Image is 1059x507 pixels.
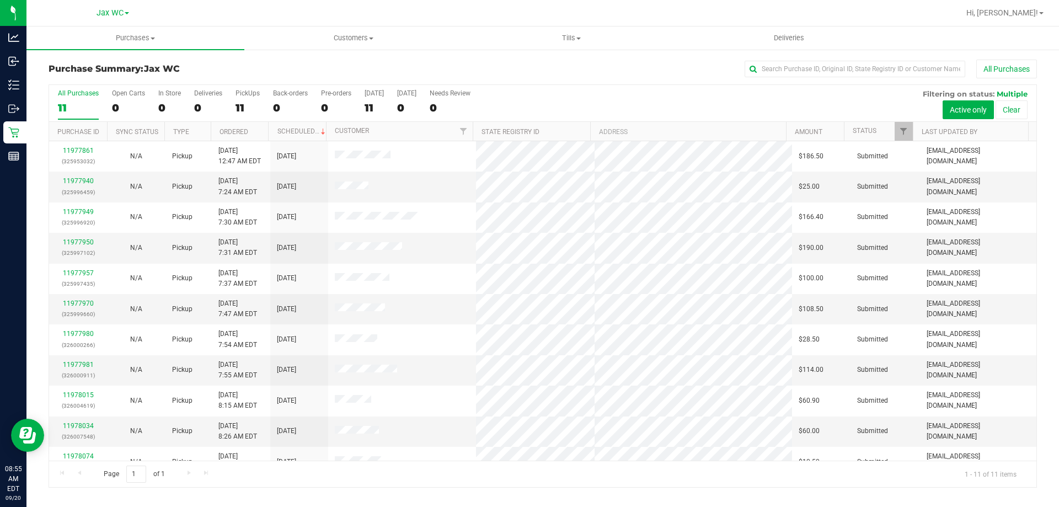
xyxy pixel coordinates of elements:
[130,274,142,282] span: Not Applicable
[923,89,994,98] span: Filtering on status:
[173,128,189,136] a: Type
[130,335,142,343] span: Not Applicable
[63,269,94,277] a: 11977957
[927,176,1030,197] span: [EMAIL_ADDRESS][DOMAIN_NAME]
[454,122,473,141] a: Filter
[365,102,384,114] div: 11
[63,391,94,399] a: 11978015
[927,360,1030,381] span: [EMAIL_ADDRESS][DOMAIN_NAME]
[857,426,888,436] span: Submitted
[56,187,100,198] p: (325996459)
[8,79,19,90] inline-svg: Inventory
[857,182,888,192] span: Submitted
[63,422,94,430] a: 11978034
[130,396,142,406] button: N/A
[927,268,1030,289] span: [EMAIL_ADDRESS][DOMAIN_NAME]
[63,177,94,185] a: 11977940
[218,360,257,381] span: [DATE] 7:55 AM EDT
[927,329,1030,350] span: [EMAIL_ADDRESS][DOMAIN_NAME]
[463,33,680,43] span: Tills
[218,207,257,228] span: [DATE] 7:30 AM EDT
[172,151,192,162] span: Pickup
[799,273,823,284] span: $100.00
[56,431,100,442] p: (326007548)
[799,426,820,436] span: $60.00
[236,89,260,97] div: PickUps
[172,212,192,222] span: Pickup
[799,365,823,375] span: $114.00
[799,212,823,222] span: $166.40
[56,401,100,411] p: (326004619)
[857,304,888,314] span: Submitted
[895,122,913,141] a: Filter
[218,268,257,289] span: [DATE] 7:37 AM EDT
[144,63,180,74] span: Jax WC
[8,127,19,138] inline-svg: Retail
[927,146,1030,167] span: [EMAIL_ADDRESS][DOMAIN_NAME]
[799,457,820,467] span: $10.50
[56,279,100,289] p: (325997435)
[273,89,308,97] div: Back-orders
[277,365,296,375] span: [DATE]
[172,396,192,406] span: Pickup
[58,102,99,114] div: 11
[927,207,1030,228] span: [EMAIL_ADDRESS][DOMAIN_NAME]
[927,421,1030,442] span: [EMAIL_ADDRESS][DOMAIN_NAME]
[172,304,192,314] span: Pickup
[63,238,94,246] a: 11977950
[245,33,462,43] span: Customers
[857,396,888,406] span: Submitted
[130,334,142,345] button: N/A
[194,102,222,114] div: 0
[244,26,462,50] a: Customers
[759,33,819,43] span: Deliveries
[927,451,1030,472] span: [EMAIL_ADDRESS][DOMAIN_NAME]
[26,26,244,50] a: Purchases
[462,26,680,50] a: Tills
[857,212,888,222] span: Submitted
[172,182,192,192] span: Pickup
[97,8,124,18] span: Jax WC
[799,396,820,406] span: $60.90
[116,128,158,136] a: Sync Status
[56,156,100,167] p: (325953032)
[5,494,22,502] p: 09/20
[130,213,142,221] span: Not Applicable
[799,182,820,192] span: $25.00
[63,208,94,216] a: 11977949
[430,102,470,114] div: 0
[126,466,146,483] input: 1
[130,457,142,467] button: N/A
[49,64,378,74] h3: Purchase Summary:
[277,457,296,467] span: [DATE]
[218,146,261,167] span: [DATE] 12:47 AM EDT
[795,128,822,136] a: Amount
[277,273,296,284] span: [DATE]
[63,452,94,460] a: 11978074
[321,102,351,114] div: 0
[130,366,142,373] span: Not Applicable
[218,451,257,472] span: [DATE] 8:44 AM EDT
[218,421,257,442] span: [DATE] 8:26 AM EDT
[56,370,100,381] p: (326000911)
[277,334,296,345] span: [DATE]
[397,89,416,97] div: [DATE]
[63,147,94,154] a: 11977861
[927,237,1030,258] span: [EMAIL_ADDRESS][DOMAIN_NAME]
[130,365,142,375] button: N/A
[277,396,296,406] span: [DATE]
[8,103,19,114] inline-svg: Outbound
[853,127,876,135] a: Status
[130,304,142,314] button: N/A
[130,305,142,313] span: Not Applicable
[5,464,22,494] p: 08:55 AM EDT
[172,334,192,345] span: Pickup
[857,243,888,253] span: Submitted
[8,56,19,67] inline-svg: Inbound
[277,212,296,222] span: [DATE]
[130,182,142,192] button: N/A
[63,330,94,338] a: 11977980
[857,273,888,284] span: Submitted
[927,390,1030,411] span: [EMAIL_ADDRESS][DOMAIN_NAME]
[130,426,142,436] button: N/A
